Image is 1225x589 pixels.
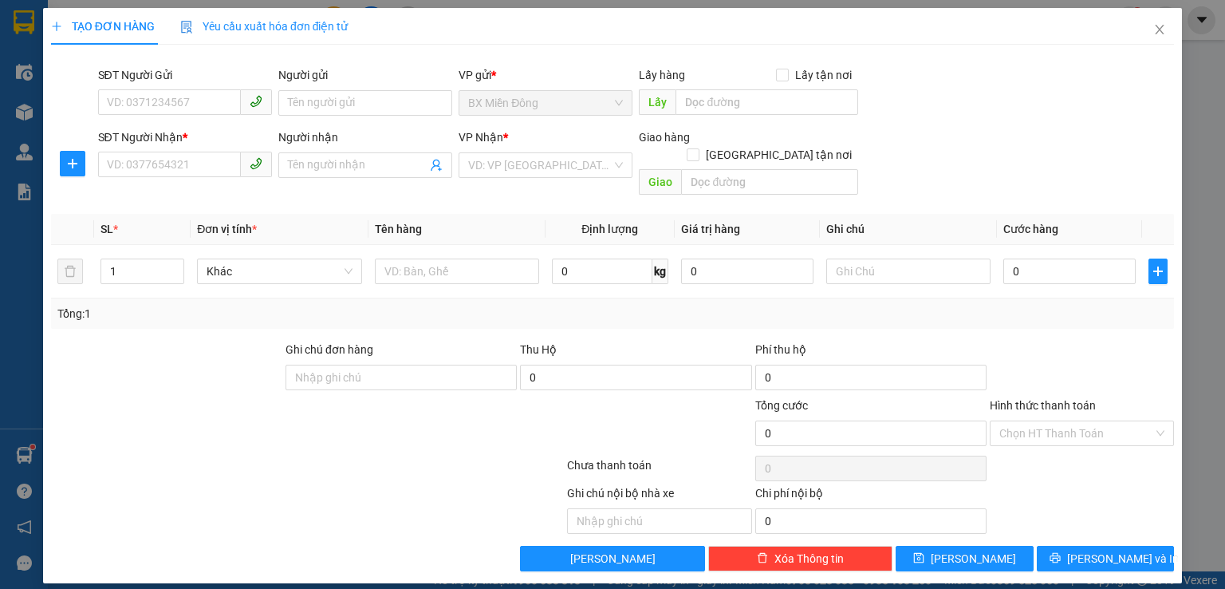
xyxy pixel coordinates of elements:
[278,128,452,146] div: Người nhận
[57,305,474,322] div: Tổng: 1
[639,89,676,115] span: Lấy
[1153,23,1166,36] span: close
[639,69,685,81] span: Lấy hàng
[520,343,557,356] span: Thu Hộ
[1149,265,1167,278] span: plus
[51,20,155,33] span: TẠO ĐƠN HÀNG
[565,457,753,484] div: Chưa thanh toán
[755,484,987,508] div: Chi phí nội bộ
[1050,552,1061,565] span: printer
[567,484,751,508] div: Ghi chú nội bộ nhà xe
[774,550,844,567] span: Xóa Thông tin
[197,223,257,235] span: Đơn vị tính
[51,21,62,32] span: plus
[567,508,751,534] input: Nhập ghi chú
[286,365,517,390] input: Ghi chú đơn hàng
[681,259,813,284] input: 0
[468,91,623,115] span: BX Miền Đông
[676,89,858,115] input: Dọc đường
[990,399,1096,412] label: Hình thức thanh toán
[708,546,892,571] button: deleteXóa Thông tin
[826,259,991,284] input: Ghi Chú
[570,550,656,567] span: [PERSON_NAME]
[755,341,987,365] div: Phí thu hộ
[581,223,638,235] span: Định lượng
[375,259,539,284] input: VD: Bàn, Ghế
[278,66,452,84] div: Người gửi
[250,157,262,170] span: phone
[100,223,113,235] span: SL
[931,550,1016,567] span: [PERSON_NAME]
[1003,223,1058,235] span: Cước hàng
[98,66,272,84] div: SĐT Người Gửi
[820,214,997,245] th: Ghi chú
[60,151,85,176] button: plus
[1148,259,1168,284] button: plus
[913,552,924,565] span: save
[98,128,272,146] div: SĐT Người Nhận
[250,95,262,108] span: phone
[1137,8,1182,53] button: Close
[681,169,858,195] input: Dọc đường
[757,552,768,565] span: delete
[61,157,85,170] span: plus
[681,223,740,235] span: Giá trị hàng
[520,546,704,571] button: [PERSON_NAME]
[1067,550,1179,567] span: [PERSON_NAME] và In
[459,131,503,144] span: VP Nhận
[755,399,808,412] span: Tổng cước
[180,20,349,33] span: Yêu cầu xuất hóa đơn điện tử
[375,223,422,235] span: Tên hàng
[286,343,373,356] label: Ghi chú đơn hàng
[207,259,352,283] span: Khác
[57,259,83,284] button: delete
[459,66,632,84] div: VP gửi
[699,146,858,164] span: [GEOGRAPHIC_DATA] tận nơi
[180,21,193,34] img: icon
[789,66,858,84] span: Lấy tận nơi
[639,131,690,144] span: Giao hàng
[896,546,1034,571] button: save[PERSON_NAME]
[430,159,443,172] span: user-add
[1037,546,1175,571] button: printer[PERSON_NAME] và In
[639,169,681,195] span: Giao
[652,259,668,284] span: kg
